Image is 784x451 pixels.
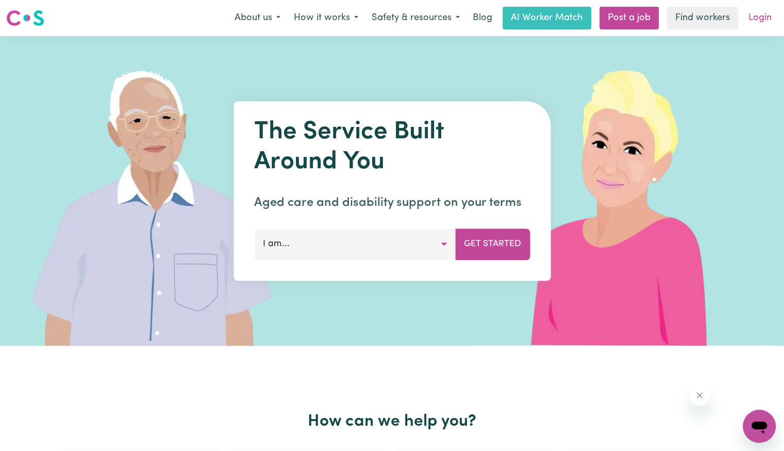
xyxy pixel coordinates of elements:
[228,7,287,29] button: About us
[667,7,738,29] a: Find workers
[6,7,62,15] span: Need any help?
[254,229,456,260] button: I am...
[6,6,44,30] a: Careseekers logo
[743,410,776,443] iframe: Button to launch messaging window
[455,229,530,260] button: Get Started
[599,7,659,29] a: Post a job
[503,7,591,29] a: AI Worker Match
[254,194,530,212] p: Aged care and disability support on your terms
[365,7,466,29] button: Safety & resources
[742,7,778,29] a: Login
[6,9,44,27] img: Careseekers logo
[58,412,726,431] h2: How can we help you?
[466,7,498,29] a: Blog
[287,7,365,29] button: How it works
[254,118,530,177] h1: The Service Built Around You
[689,385,710,406] iframe: Close message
